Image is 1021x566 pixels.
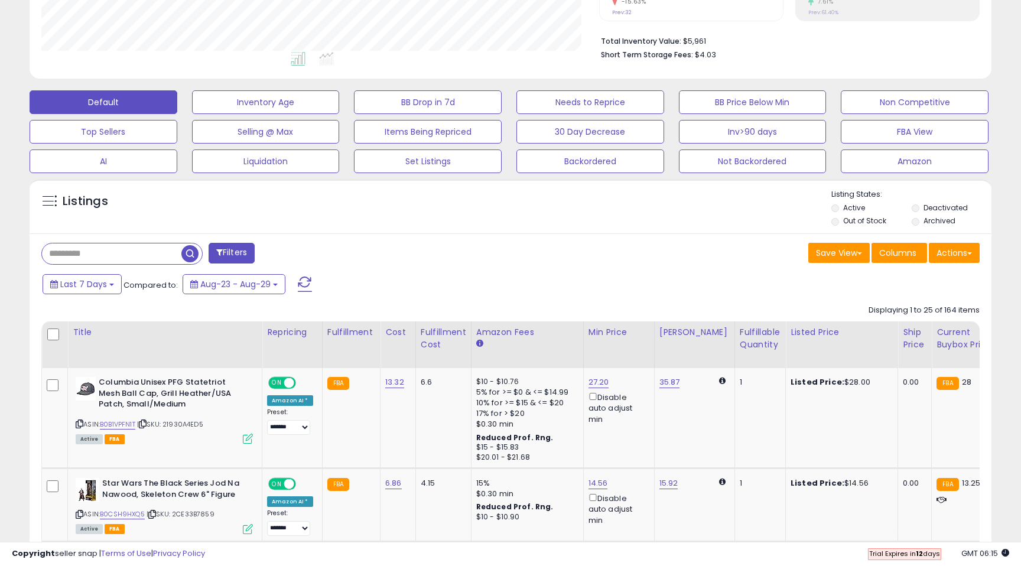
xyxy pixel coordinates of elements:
div: $0.30 min [476,489,574,499]
small: Amazon Fees. [476,339,483,349]
div: Disable auto adjust min [588,492,645,526]
div: seller snap | | [12,548,205,560]
div: Preset: [267,509,313,536]
button: Inventory Age [192,90,340,114]
span: | SKU: 21930A4ED5 [137,419,203,429]
button: Amazon [841,149,989,173]
span: Last 7 Days [60,278,107,290]
div: Listed Price [791,326,893,339]
div: 5% for >= $0 & <= $14.99 [476,387,574,398]
button: Backordered [516,149,664,173]
button: BB Price Below Min [679,90,827,114]
b: Short Term Storage Fees: [601,50,693,60]
a: 35.87 [659,376,680,388]
button: Last 7 Days [43,274,122,294]
span: ON [269,378,284,388]
button: Selling @ Max [192,120,340,144]
span: Trial Expires in days [869,549,940,558]
button: Actions [929,243,980,263]
button: Inv>90 days [679,120,827,144]
small: Prev: 32 [612,9,632,16]
div: ASIN: [76,478,253,533]
div: Disable auto adjust min [588,391,645,425]
span: 2025-09-6 06:15 GMT [961,548,1009,559]
button: AI [30,149,177,173]
div: $20.01 - $21.68 [476,453,574,463]
b: Star Wars The Black Series Jod Na Nawood, Skeleton Crew 6" Figure [102,478,246,503]
span: ON [269,479,284,489]
button: Not Backordered [679,149,827,173]
button: Top Sellers [30,120,177,144]
div: Repricing [267,326,317,339]
a: 27.20 [588,376,609,388]
div: Min Price [588,326,649,339]
small: FBA [327,478,349,491]
b: Columbia Unisex PFG Statetriot Mesh Ball Cap, Grill Heather/USA Patch, Small/Medium [99,377,242,413]
a: 15.92 [659,477,678,489]
div: 17% for > $20 [476,408,574,419]
strong: Copyright [12,548,55,559]
button: Default [30,90,177,114]
button: Items Being Repriced [354,120,502,144]
div: 15% [476,478,574,489]
b: 12 [916,549,923,558]
div: Displaying 1 to 25 of 164 items [869,305,980,316]
div: 6.6 [421,377,462,388]
label: Active [843,203,865,213]
div: $10 - $10.90 [476,512,574,522]
b: Reduced Prof. Rng. [476,432,554,443]
div: 1 [740,377,776,388]
small: Prev: 61.40% [808,9,838,16]
li: $5,961 [601,33,971,47]
div: $15 - $15.83 [476,443,574,453]
div: [PERSON_NAME] [659,326,730,339]
b: Listed Price: [791,477,844,489]
div: $28.00 [791,377,889,388]
label: Archived [924,216,955,226]
button: Aug-23 - Aug-29 [183,274,285,294]
span: FBA [105,524,125,534]
div: Fulfillable Quantity [740,326,781,351]
h5: Listings [63,193,108,210]
div: 4.15 [421,478,462,489]
button: BB Drop in 7d [354,90,502,114]
span: Compared to: [123,279,178,291]
div: 1 [740,478,776,489]
div: Cost [385,326,411,339]
div: 0.00 [903,478,922,489]
a: B0CSH9HXQ5 [100,509,145,519]
div: Amazon AI * [267,395,313,406]
a: B0B1VPFN1T [100,419,135,430]
b: Reduced Prof. Rng. [476,502,554,512]
span: 28 [962,376,971,388]
b: Total Inventory Value: [601,36,681,46]
div: 0.00 [903,377,922,388]
span: Columns [879,247,916,259]
span: $4.03 [695,49,716,60]
div: Current Buybox Price [937,326,997,351]
button: Needs to Reprice [516,90,664,114]
span: 13.25 [962,477,981,489]
div: $14.56 [791,478,889,489]
span: Aug-23 - Aug-29 [200,278,271,290]
button: Set Listings [354,149,502,173]
a: Terms of Use [101,548,151,559]
button: Liquidation [192,149,340,173]
button: Columns [872,243,927,263]
button: FBA View [841,120,989,144]
span: OFF [294,378,313,388]
b: Listed Price: [791,376,844,388]
div: Amazon AI * [267,496,313,507]
div: Fulfillment Cost [421,326,466,351]
div: Amazon Fees [476,326,578,339]
small: FBA [937,377,958,390]
div: Fulfillment [327,326,375,339]
p: Listing States: [831,189,991,200]
a: 14.56 [588,477,608,489]
img: 41Z2zgyjVWL._SL40_.jpg [76,478,99,502]
small: FBA [937,478,958,491]
div: $10 - $10.76 [476,377,574,387]
span: All listings currently available for purchase on Amazon [76,434,103,444]
label: Out of Stock [843,216,886,226]
div: Ship Price [903,326,926,351]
